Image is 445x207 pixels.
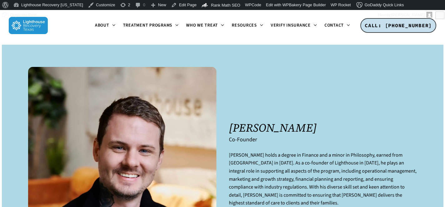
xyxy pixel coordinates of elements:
[182,23,228,28] a: Who We Treat
[376,10,435,20] a: Howdy,
[95,22,109,28] span: About
[324,22,344,28] span: Contact
[229,136,417,143] h6: Co-Founder
[10,10,37,20] span: Duplicate Post
[186,22,218,28] span: Who We Treat
[267,23,321,28] a: Verify Insurance
[232,22,257,28] span: Resources
[211,3,240,8] span: Rank Math SEO
[123,22,173,28] span: Treatment Programs
[321,23,354,28] a: Contact
[360,18,436,33] a: CALL: [PHONE_NUMBER]
[9,17,48,34] img: Lighthouse Recovery Texas
[271,22,311,28] span: Verify Insurance
[91,23,119,28] a: About
[228,23,267,28] a: Resources
[229,121,417,134] h1: [PERSON_NAME]
[119,23,183,28] a: Treatment Programs
[365,22,432,28] span: CALL: [PHONE_NUMBER]
[391,13,425,17] span: [PERSON_NAME]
